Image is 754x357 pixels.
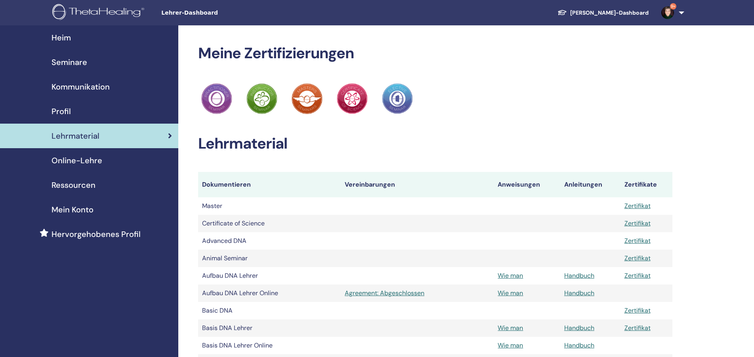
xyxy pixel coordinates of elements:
[560,172,620,197] th: Anleitungen
[52,179,95,191] span: Ressourcen
[246,83,277,114] img: Practitioner
[198,302,341,319] td: Basic DNA
[198,319,341,337] td: Basis DNA Lehrer
[498,341,523,349] a: Wie man
[52,4,147,22] img: logo.png
[551,6,655,20] a: [PERSON_NAME]-Dashboard
[624,254,651,262] a: Zertifikat
[52,56,87,68] span: Seminare
[161,9,280,17] span: Lehrer-Dashboard
[198,172,341,197] th: Dokumentieren
[292,83,323,114] img: Practitioner
[341,172,494,197] th: Vereinbarungen
[624,219,651,227] a: Zertifikat
[564,324,594,332] a: Handbuch
[557,9,567,16] img: graduation-cap-white.svg
[52,105,71,117] span: Profil
[564,341,594,349] a: Handbuch
[564,271,594,280] a: Handbuch
[198,44,672,63] h2: Meine Zertifizierungen
[624,202,651,210] a: Zertifikat
[198,284,341,302] td: Aufbau DNA Lehrer Online
[624,237,651,245] a: Zertifikat
[52,32,71,44] span: Heim
[52,204,94,216] span: Mein Konto
[198,232,341,250] td: Advanced DNA
[52,155,102,166] span: Online-Lehre
[345,288,490,298] a: Agreement: Abgeschlossen
[198,250,341,267] td: Animal Seminar
[201,83,232,114] img: Practitioner
[52,130,99,142] span: Lehrmaterial
[198,197,341,215] td: Master
[624,324,651,332] a: Zertifikat
[498,271,523,280] a: Wie man
[198,337,341,354] td: Basis DNA Lehrer Online
[52,81,110,93] span: Kommunikation
[498,324,523,332] a: Wie man
[198,135,672,153] h2: Lehrmaterial
[624,306,651,315] a: Zertifikat
[494,172,560,197] th: Anweisungen
[52,228,141,240] span: Hervorgehobenes Profil
[498,289,523,297] a: Wie man
[670,3,676,10] span: 9+
[337,83,368,114] img: Practitioner
[198,215,341,232] td: Certificate of Science
[624,271,651,280] a: Zertifikat
[564,289,594,297] a: Handbuch
[620,172,673,197] th: Zertifikate
[198,267,341,284] td: Aufbau DNA Lehrer
[661,6,674,19] img: default.jpg
[382,83,413,114] img: Practitioner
